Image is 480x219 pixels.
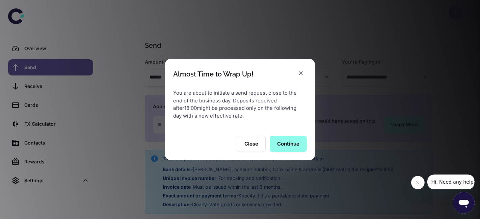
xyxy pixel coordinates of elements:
[427,175,475,189] iframe: Message from company
[453,192,475,214] iframe: Button to launch messaging window
[270,136,307,152] button: Continue
[173,70,254,78] div: Almost Time to Wrap Up!
[4,5,49,10] span: Hi. Need any help?
[237,136,266,152] button: Close
[173,89,307,120] p: You are about to initiate a send request close to the end of the business day. Deposits received ...
[411,176,425,189] iframe: Close message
